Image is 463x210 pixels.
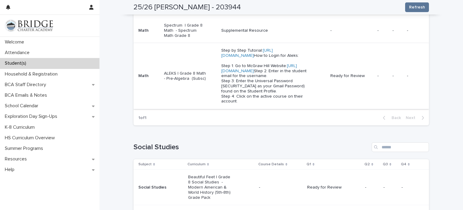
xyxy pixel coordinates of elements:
p: - [392,73,402,79]
p: Supplemental Resource [221,28,307,33]
p: HS Curriculum Overview [2,135,60,141]
p: Math [138,73,159,79]
p: - [330,28,373,33]
p: Course Details [258,161,284,168]
h2: 25/26 [PERSON_NAME] - 203944 [134,3,241,12]
p: Ready for Review [307,185,350,190]
p: - [407,28,419,33]
input: Search [372,142,429,152]
p: Subject [138,161,152,168]
p: - [407,73,419,79]
p: Q3 [383,161,388,168]
p: - [377,28,388,33]
p: Curriculum [187,161,206,168]
p: Beautiful Feet | Grade 8 Social Studies - Modern American & World History (5th-8th) Grade Pack [188,175,231,200]
p: 1 of 1 [134,111,151,125]
p: Step by Step Tutorial: How to Login for Aleks: Step 1: Go to McGraw Hill Website: Step 2: Enter i... [221,48,307,104]
p: Ready for Review [330,73,373,79]
p: Q4 [401,161,406,168]
p: Exploration Day Sign-Ups [2,114,62,119]
p: - [365,185,379,190]
p: Math [138,28,159,33]
p: - [402,185,419,190]
p: Spectrum | Grade 8 Math - Spectrum Math Grade 8 [164,23,207,38]
h1: Social Studies [134,143,369,152]
p: - [377,73,388,79]
button: Back [378,115,403,121]
button: Refresh [405,2,429,12]
tr: Social StudiesBeautiful Feet | Grade 8 Social Studies - Modern American & World History (5th-8th)... [134,170,429,205]
p: Help [2,167,19,173]
span: Back [388,116,401,120]
p: School Calendar [2,103,43,109]
p: Student(s) [2,60,31,66]
span: Next [406,116,419,120]
p: Q2 [364,161,370,168]
tr: MathSpectrum | Grade 8 Math - Spectrum Math Grade 8Supplemental Resource---- [134,18,429,43]
p: K-8 Curriculum [2,124,39,130]
tr: MathALEKS | Grade 8 Math - Pre-Algebra (Subsc)Step by Step Tutorial:[URL][DOMAIN_NAME]How to Logi... [134,43,429,109]
p: BCA Emails & Notes [2,92,52,98]
p: Social Studies [138,185,181,190]
p: Q1 [307,161,311,168]
p: Resources [2,156,32,162]
p: BCA Staff Directory [2,82,51,88]
p: - [259,185,302,190]
p: Summer Programs [2,146,48,151]
p: ALEKS | Grade 8 Math - Pre-Algebra (Subsc) [164,71,207,81]
p: Attendance [2,50,34,56]
p: - [392,28,402,33]
p: Welcome [2,39,29,45]
img: V1C1m3IdTEidaUdm9Hs0 [5,20,53,32]
p: - [383,185,397,190]
a: [URL][DOMAIN_NAME] [221,64,297,73]
span: Refresh [409,4,425,10]
button: Next [403,115,429,121]
p: Household & Registration [2,71,62,77]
